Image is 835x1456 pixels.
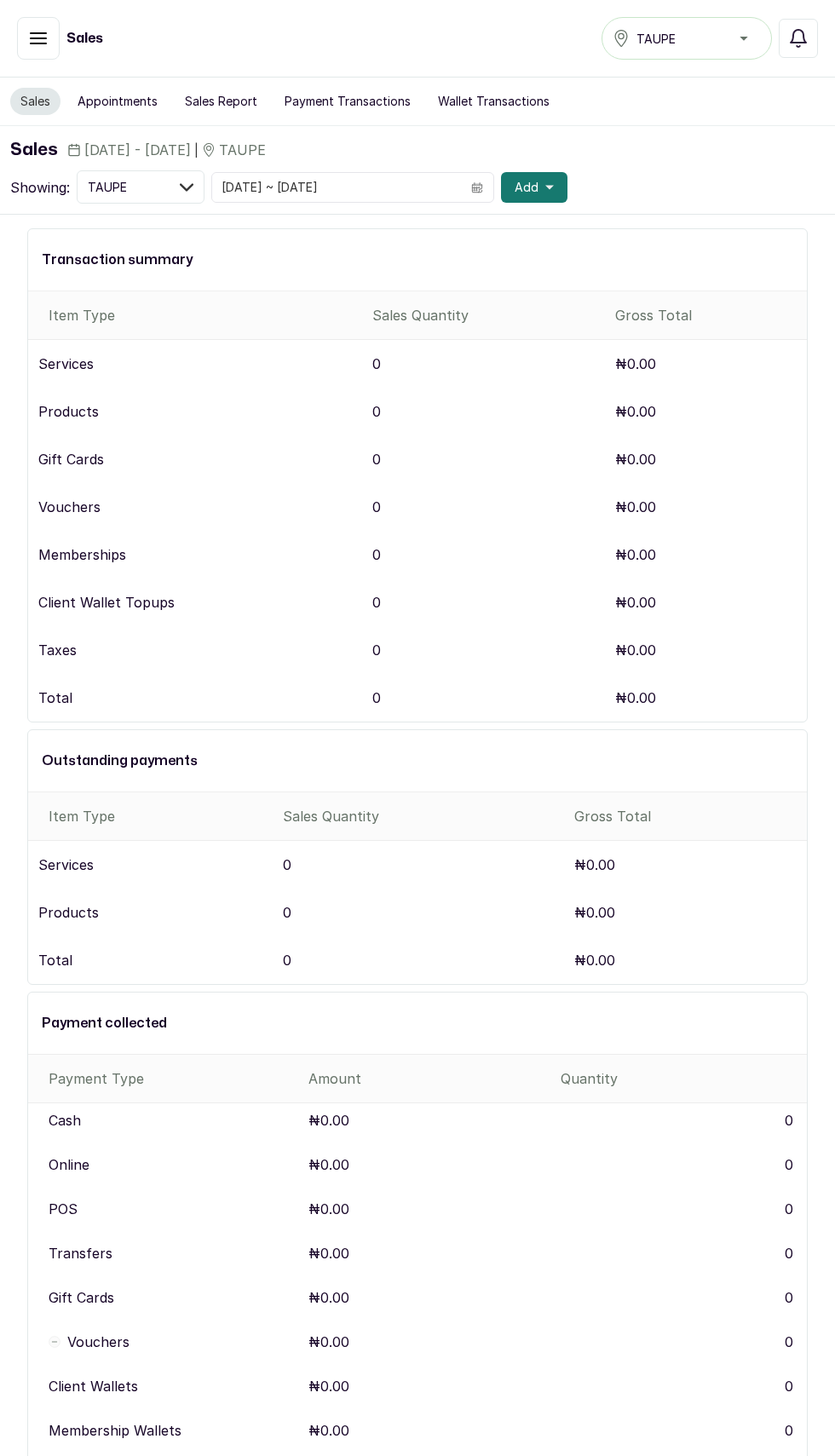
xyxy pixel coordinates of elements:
p: ₦0.00 [615,354,656,374]
p: 0 [561,1243,807,1263]
p: 0 [561,1110,807,1131]
p: Gift Cards [49,1287,302,1308]
p: Memberships [38,544,126,565]
p: 0 [372,592,381,613]
button: Wallet Transactions [428,88,560,115]
h2: Payment collected [42,1013,793,1033]
p: 0 [283,855,291,875]
p: Vouchers [67,1332,302,1352]
h2: Transaction summary [42,250,793,270]
p: Total [38,688,72,708]
h1: Sales [10,136,57,164]
p: ₦0.00 [308,1332,555,1352]
p: 0 [372,544,381,565]
p: Products [38,401,99,422]
p: Cash [49,1110,302,1131]
p: Quantity [561,1068,807,1089]
h2: Outstanding payments [42,751,793,771]
button: Payment Transactions [274,88,421,115]
p: 0 [561,1332,807,1352]
p: Total [38,950,72,970]
p: 0 [372,497,381,517]
p: ₦0.00 [574,950,615,970]
h1: Sales [66,28,103,49]
p: ₦0.00 [615,401,656,422]
span: TAUPE [88,178,127,196]
span: TAUPE [219,140,266,160]
p: Amount [308,1068,555,1089]
p: ₦0.00 [308,1110,555,1131]
svg: calendar [471,181,483,193]
p: Client Wallet Topups [38,592,175,613]
p: ₦0.00 [615,640,656,660]
p: ₦0.00 [615,688,656,708]
p: Services [38,855,94,875]
p: 0 [372,354,381,374]
p: Services [38,354,94,374]
p: Gift Cards [38,449,104,469]
input: Select date [212,173,461,202]
button: Sales [10,88,60,115]
p: Payment Type [49,1068,302,1089]
span: | [194,141,199,159]
p: 0 [372,688,381,708]
div: Item Type [49,806,269,826]
p: ₦0.00 [615,497,656,517]
button: Sales Report [175,88,268,115]
p: 0 [372,449,381,469]
p: 0 [372,401,381,422]
p: ₦0.00 [308,1420,555,1441]
p: ₦0.00 [308,1376,555,1396]
p: Membership Wallets [49,1420,302,1441]
span: [DATE] - [DATE] [84,140,191,160]
p: 0 [561,1376,807,1396]
p: Taxes [38,640,77,660]
p: Products [38,902,99,923]
p: Client Wallets [49,1376,302,1396]
p: ₦0.00 [308,1154,555,1175]
div: Item Type [49,305,359,325]
p: 0 [561,1199,807,1219]
p: Transfers [49,1243,302,1263]
p: 0 [561,1420,807,1441]
p: 0 [283,902,291,923]
p: 0 [372,640,381,660]
span: TAUPE [636,30,676,48]
p: Showing: [10,177,70,198]
p: ₦0.00 [308,1199,555,1219]
button: TAUPE [77,170,204,204]
p: 0 [561,1287,807,1308]
span: Add [515,179,538,196]
p: ₦0.00 [308,1243,555,1263]
p: ₦0.00 [615,592,656,613]
p: ₦0.00 [615,449,656,469]
p: Vouchers [38,497,101,517]
div: Gross Total [615,305,800,325]
button: TAUPE [602,17,772,60]
p: 0 [283,950,291,970]
button: Add [501,172,567,203]
p: POS [49,1199,302,1219]
button: Appointments [67,88,168,115]
p: ₦0.00 [308,1287,555,1308]
div: Sales Quantity [372,305,601,325]
div: Gross Total [574,806,800,826]
p: ₦0.00 [574,855,615,875]
p: ₦0.00 [615,544,656,565]
p: ₦0.00 [574,902,615,923]
div: Sales Quantity [283,806,561,826]
p: 0 [561,1154,807,1175]
p: Online [49,1154,302,1175]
